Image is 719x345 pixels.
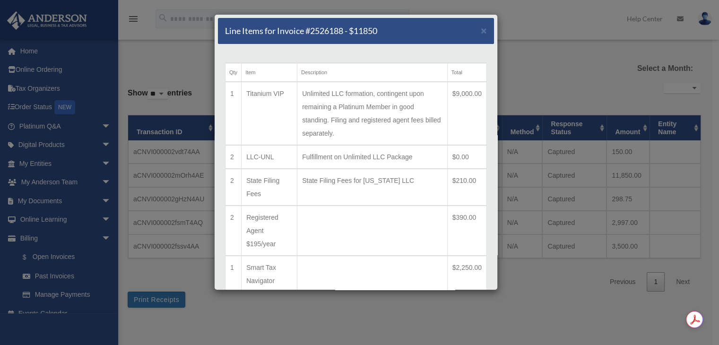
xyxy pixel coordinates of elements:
[225,169,242,206] td: 2
[297,82,448,145] td: Unlimited LLC formation, contingent upon remaining a Platinum Member in good standing. Filing and...
[447,63,486,82] th: Total
[481,26,487,35] button: Close
[225,145,242,169] td: 2
[242,206,297,256] td: Registered Agent $195/year
[225,63,242,82] th: Qty
[297,63,448,82] th: Description
[225,256,242,293] td: 1
[225,206,242,256] td: 2
[447,256,486,293] td: $2,250.00
[242,63,297,82] th: Item
[447,145,486,169] td: $0.00
[447,82,486,145] td: $9,000.00
[297,169,448,206] td: State Filing Fees for [US_STATE] LLC
[242,82,297,145] td: Titanium VIP
[225,25,377,37] h5: Line Items for Invoice #2526188 - $11850
[297,145,448,169] td: Fulfillment on Unlimited LLC Package
[481,25,487,36] span: ×
[447,206,486,256] td: $390.00
[447,169,486,206] td: $210.00
[242,145,297,169] td: LLC-UNL
[242,169,297,206] td: State Filing Fees
[225,82,242,145] td: 1
[242,256,297,293] td: Smart Tax Navigator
